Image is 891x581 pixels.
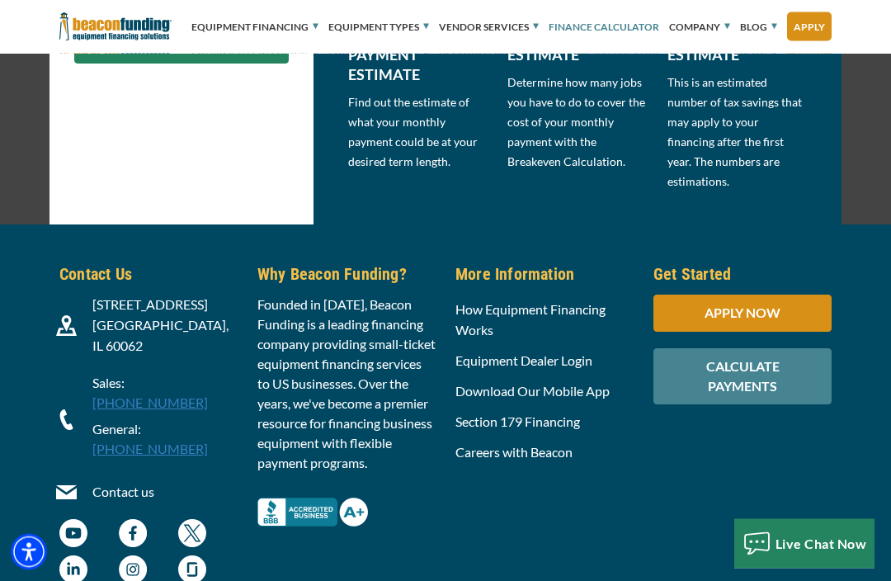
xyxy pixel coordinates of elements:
h5: Get Started [653,262,832,287]
a: Finance Calculator [549,2,659,52]
p: Determine how many jobs you have to do to cover the cost of your monthly payment with the Breakev... [507,73,647,172]
div: APPLY NOW [653,295,832,333]
h5: Why Beacon Funding? [257,262,436,287]
a: How Equipment Financing Works [455,302,606,338]
p: This is an estimated number of tax savings that may apply to your financing after the first year.... [667,73,807,192]
h5: Contact Us [59,262,238,287]
img: Better Business Bureau Complaint Free A+ Rating [257,498,368,527]
a: Beacon Funding Glassdoor - open in a new tab [178,564,206,580]
p: MONTHLY PAYMENT ESTIMATE [348,26,488,85]
a: Company [669,2,730,52]
div: Accessibility Menu [11,534,47,570]
div: CALCULATE PAYMENTS [653,349,832,405]
p: Founded in [DATE], Beacon Funding is a leading financing company providing small-ticket equipment... [257,295,436,474]
a: APPLY NOW [653,305,832,321]
a: Beacon Funding LinkedIn - open in a new tab [59,564,87,580]
a: call (800) 866-6396 [92,442,208,457]
img: Beacon Funding twitter [178,520,206,548]
img: Beacon Funding Facebook [119,520,147,548]
a: Equipment Financing [191,2,318,52]
a: Vendor Services [439,2,539,52]
img: Beacon Funding YouTube Channel [59,520,87,548]
a: Beacon Funding Instagram - open in a new tab [119,564,147,580]
a: Contact us [92,484,154,500]
span: [STREET_ADDRESS] [GEOGRAPHIC_DATA], IL 60062 [92,297,229,354]
img: Beacon Funding Phone [56,410,77,431]
a: Beacon Funding twitter - open in a new tab [178,528,206,544]
span: Live Chat Now [775,536,867,551]
a: Download Our Mobile App [455,384,610,399]
p: Find out the estimate of what your monthly payment could be at your desired term length. [348,93,488,172]
img: Beacon Funding Email Contact Icon [56,483,77,503]
a: Beacon Funding Facebook - open in a new tab [119,528,147,544]
img: Beacon Funding location [56,316,77,337]
a: Better Business Bureau Complaint Free A+ Rating - open in a new tab [257,494,368,510]
h5: More Information [455,262,634,287]
a: Equipment Dealer Login [455,353,592,369]
a: call (847) 897-2499 [92,395,208,411]
a: CALCULATE PAYMENTS [653,379,832,394]
p: Sales: [92,374,238,413]
button: Live Chat Now [734,519,875,569]
a: Equipment Types [328,2,429,52]
a: Section 179 Financing [455,414,580,430]
a: Blog [740,2,777,52]
a: Beacon Funding YouTube Channel - open in a new tab [59,528,87,544]
a: Apply [787,12,832,41]
p: General: [92,420,238,460]
a: Careers with Beacon [455,445,573,461]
